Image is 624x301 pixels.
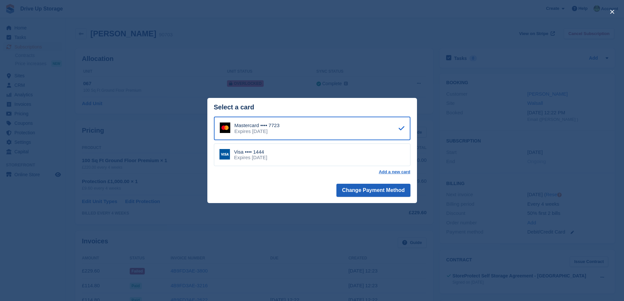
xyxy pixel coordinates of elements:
button: close [607,7,617,17]
button: Change Payment Method [336,184,410,197]
div: Expires [DATE] [235,128,280,134]
div: Visa •••• 1444 [234,149,267,155]
div: Expires [DATE] [234,155,267,160]
img: Visa Logo [219,149,230,160]
div: Mastercard •••• 7723 [235,122,280,128]
img: Mastercard Logo [220,122,230,133]
a: Add a new card [379,169,410,175]
div: Select a card [214,103,410,111]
